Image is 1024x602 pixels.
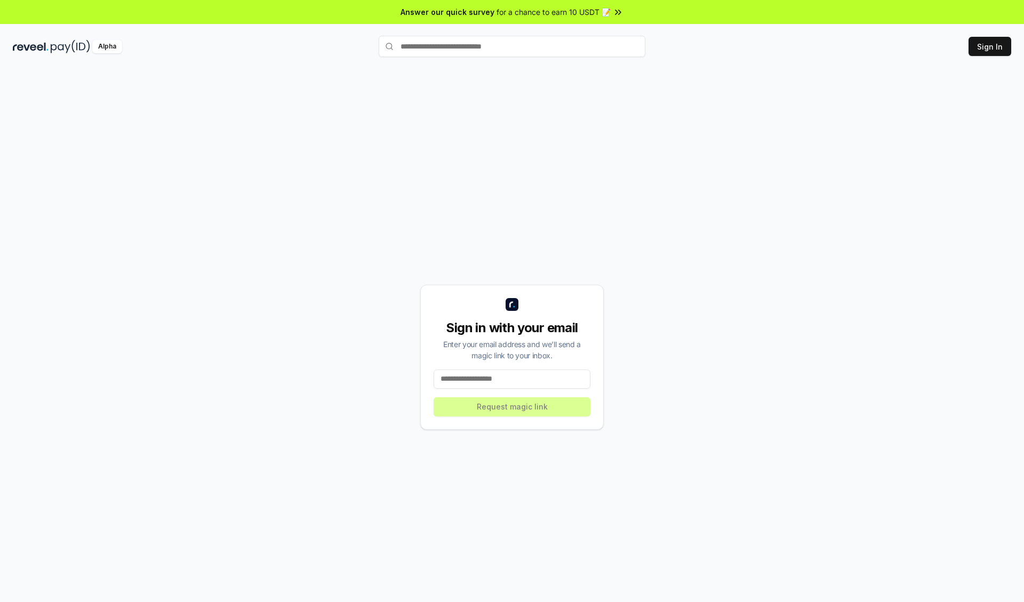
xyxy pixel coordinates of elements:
div: Enter your email address and we’ll send a magic link to your inbox. [434,339,590,361]
span: for a chance to earn 10 USDT 📝 [497,6,611,18]
button: Sign In [969,37,1011,56]
img: reveel_dark [13,40,49,53]
img: logo_small [506,298,518,311]
span: Answer our quick survey [401,6,494,18]
img: pay_id [51,40,90,53]
div: Sign in with your email [434,319,590,336]
div: Alpha [92,40,122,53]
